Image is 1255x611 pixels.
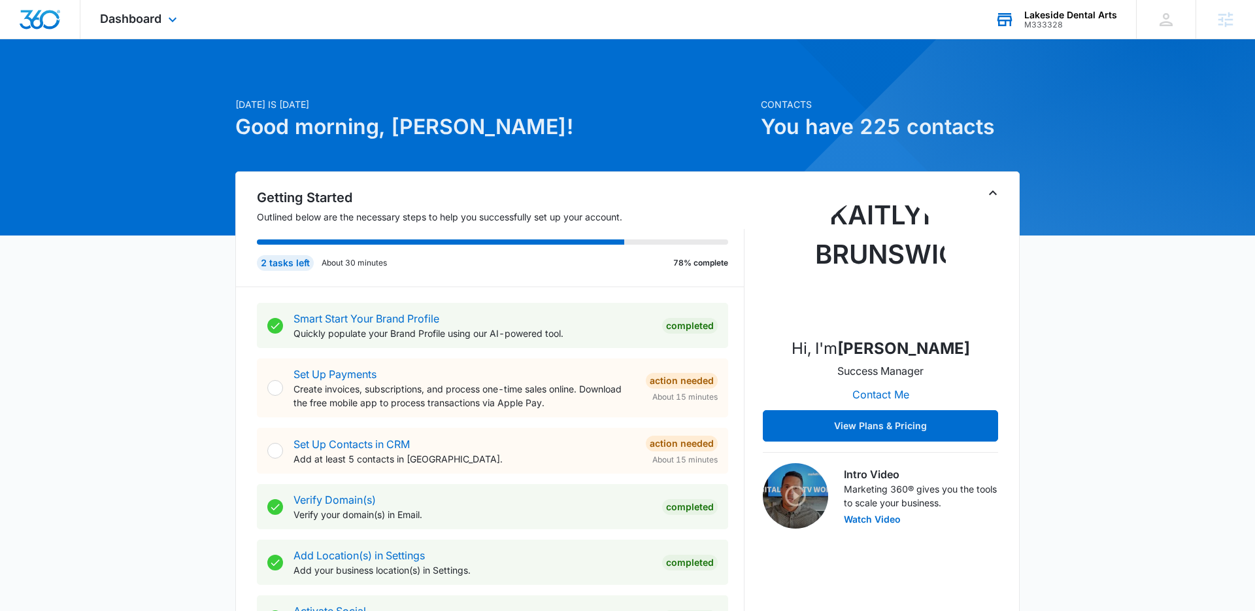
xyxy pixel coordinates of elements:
p: Hi, I'm [792,337,970,360]
button: Contact Me [839,379,922,410]
button: Watch Video [844,515,901,524]
a: Set Up Contacts in CRM [293,438,410,451]
span: Dashboard [100,12,161,26]
div: account name [1024,10,1117,20]
img: Intro Video [763,463,828,529]
div: Completed [662,318,718,334]
p: Create invoices, subscriptions, and process one-time sales online. Download the free mobile app t... [293,382,635,410]
p: [DATE] is [DATE] [235,97,753,111]
p: Quickly populate your Brand Profile using our AI-powered tool. [293,326,652,340]
h2: Getting Started [257,188,745,207]
button: View Plans & Pricing [763,410,998,442]
h3: Intro Video [844,466,998,482]
strong: [PERSON_NAME] [837,339,970,358]
a: Add Location(s) in Settings [293,549,425,562]
a: Smart Start Your Brand Profile [293,312,439,325]
h1: You have 225 contacts [761,111,1020,143]
p: Verify your domain(s) in Email. [293,508,652,521]
img: Kaitlyn Brunswig [815,196,946,326]
p: Outlined below are the necessary steps to help you successfully set up your account. [257,210,745,224]
div: 2 tasks left [257,255,314,271]
h1: Good morning, [PERSON_NAME]! [235,111,753,143]
p: Add your business location(s) in Settings. [293,563,652,577]
p: Add at least 5 contacts in [GEOGRAPHIC_DATA]. [293,452,635,466]
div: Action Needed [646,436,718,451]
a: Set Up Payments [293,368,376,381]
div: account id [1024,20,1117,29]
p: 78% complete [673,257,728,269]
p: Success Manager [837,363,924,379]
p: Contacts [761,97,1020,111]
div: Completed [662,499,718,515]
p: About 30 minutes [322,257,387,269]
span: About 15 minutes [652,454,718,466]
p: Marketing 360® gives you the tools to scale your business. [844,482,998,510]
div: Completed [662,555,718,570]
a: Verify Domain(s) [293,493,376,506]
span: About 15 minutes [652,391,718,403]
button: Toggle Collapse [985,185,1001,201]
div: Action Needed [646,373,718,389]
